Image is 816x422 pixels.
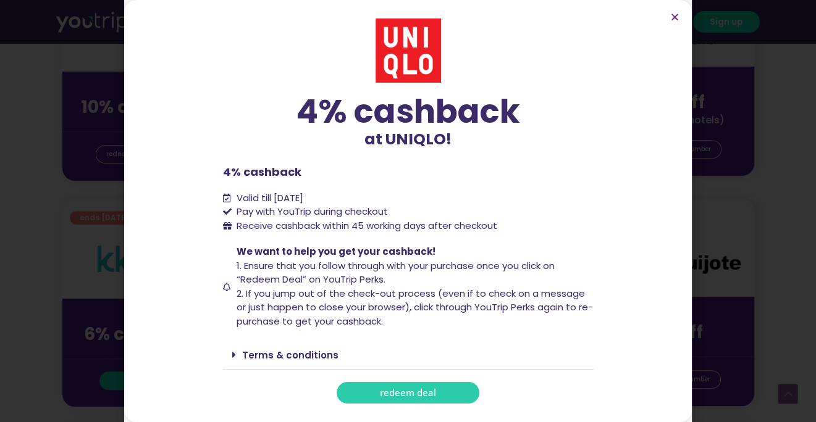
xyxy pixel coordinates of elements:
p: 4% cashback [223,163,594,180]
span: 2. If you jump out of the check-out process (even if to check on a message or just happen to clos... [237,287,593,328]
span: Receive cashback within 45 working days after checkout [237,219,497,232]
div: Terms & conditions [223,341,594,370]
a: Close [670,12,679,22]
span: Valid till [DATE] [237,191,303,204]
span: 1. Ensure that you follow through with your purchase once you click on “Redeem Deal” on YouTrip P... [237,259,555,286]
span: Pay with YouTrip during checkout [233,205,388,219]
span: redeem deal [380,388,436,397]
div: 4% cashback [223,95,594,128]
a: redeem deal [337,382,479,403]
div: at UNIQLO! [223,95,594,151]
a: Terms & conditions [242,349,339,362]
span: We want to help you get your cashback! [237,245,435,258]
